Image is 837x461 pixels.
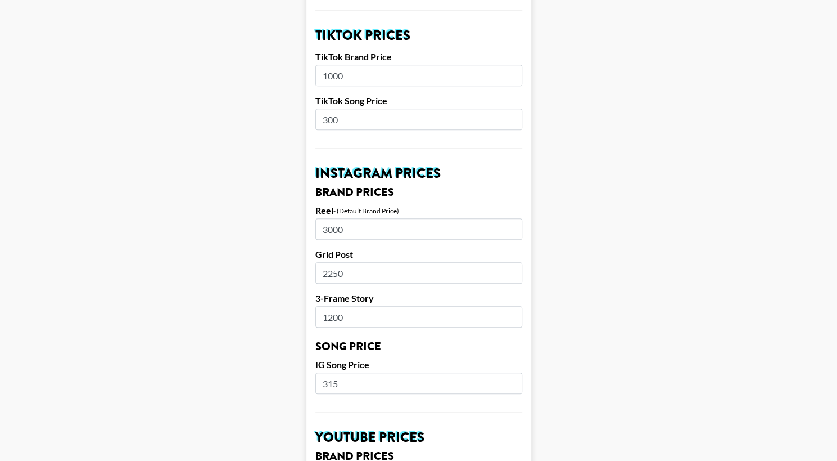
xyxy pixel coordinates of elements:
label: TikTok Brand Price [315,51,522,62]
label: 3-Frame Story [315,293,522,304]
h2: TikTok Prices [315,29,522,42]
label: TikTok Song Price [315,95,522,106]
h3: Song Price [315,341,522,352]
h2: Instagram Prices [315,167,522,180]
label: Grid Post [315,249,522,260]
label: Reel [315,205,333,216]
label: IG Song Price [315,359,522,370]
div: - (Default Brand Price) [333,207,399,215]
h3: Brand Prices [315,187,522,198]
h2: YouTube Prices [315,431,522,444]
